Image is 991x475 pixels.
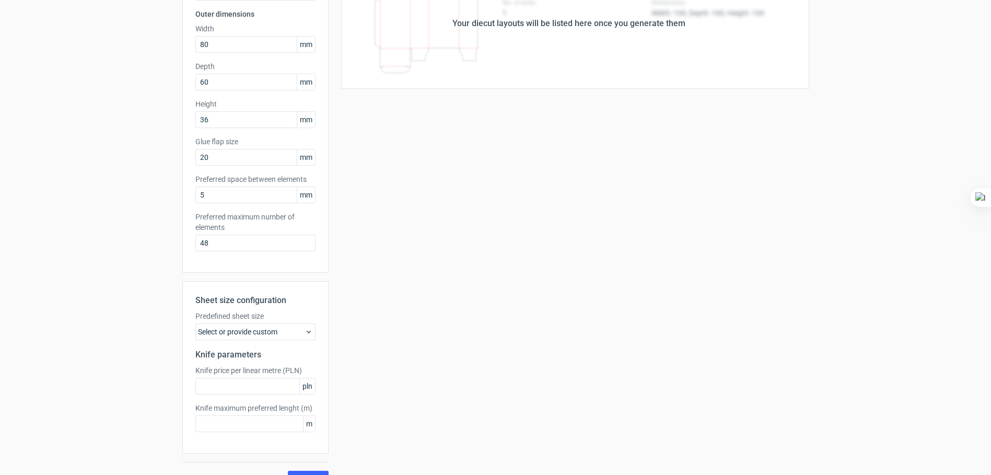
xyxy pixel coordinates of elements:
label: Preferred space between elements [195,174,316,184]
div: Your diecut layouts will be listed here once you generate them [452,17,685,30]
label: Knife maximum preferred lenght (m) [195,403,316,413]
span: mm [297,112,315,128]
h2: Knife parameters [195,349,316,361]
span: mm [297,37,315,52]
label: Glue flap size [195,136,316,147]
span: mm [297,149,315,165]
label: Width [195,24,316,34]
label: Knife price per linear metre (PLN) [195,365,316,376]
div: Select or provide custom [195,323,316,340]
span: mm [297,187,315,203]
span: m [303,416,315,432]
label: Height [195,99,316,109]
label: Preferred maximum number of elements [195,212,316,233]
h2: Sheet size configuration [195,294,316,307]
label: Predefined sheet size [195,311,316,321]
span: mm [297,74,315,90]
label: Depth [195,61,316,72]
span: pln [299,378,315,394]
h3: Outer dimensions [195,9,316,19]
